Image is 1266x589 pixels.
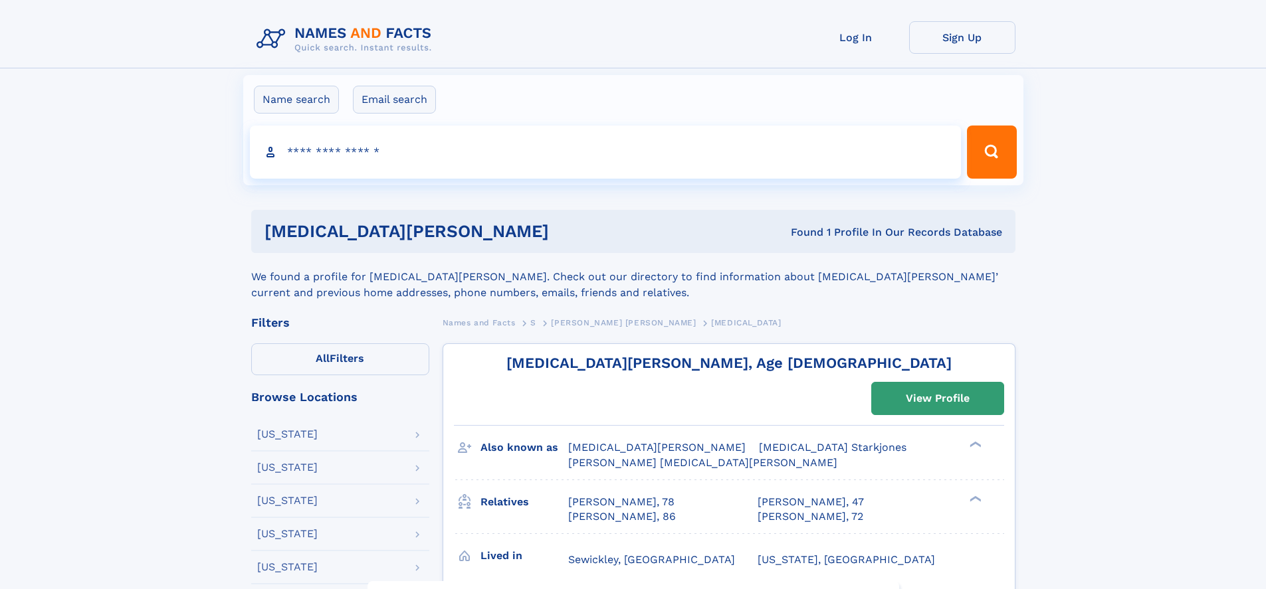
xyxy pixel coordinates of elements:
div: [US_STATE] [257,429,318,440]
img: Logo Names and Facts [251,21,443,57]
a: [PERSON_NAME], 72 [758,509,863,524]
label: Name search [254,86,339,114]
div: Filters [251,317,429,329]
span: [PERSON_NAME] [MEDICAL_DATA][PERSON_NAME] [568,456,837,469]
span: All [316,352,330,365]
a: [PERSON_NAME], 86 [568,509,676,524]
div: Browse Locations [251,391,429,403]
input: search input [250,126,962,179]
label: Filters [251,343,429,375]
h1: [MEDICAL_DATA][PERSON_NAME] [264,223,670,240]
span: S [530,318,536,327]
div: View Profile [906,383,970,414]
a: Names and Facts [443,314,516,331]
a: [PERSON_NAME], 78 [568,495,675,509]
label: Email search [353,86,436,114]
button: Search Button [967,126,1016,179]
span: [US_STATE], [GEOGRAPHIC_DATA] [758,553,935,566]
span: Sewickley, [GEOGRAPHIC_DATA] [568,553,735,566]
a: View Profile [872,382,1003,414]
div: [US_STATE] [257,462,318,473]
a: S [530,314,536,331]
div: [US_STATE] [257,495,318,506]
div: We found a profile for [MEDICAL_DATA][PERSON_NAME]. Check out our directory to find information a... [251,253,1015,301]
div: [US_STATE] [257,529,318,539]
span: [MEDICAL_DATA] [711,318,781,327]
a: Log In [803,21,909,54]
a: [MEDICAL_DATA][PERSON_NAME], Age [DEMOGRAPHIC_DATA] [506,355,952,371]
h3: Relatives [480,491,568,513]
div: ❯ [966,440,982,449]
a: [PERSON_NAME], 47 [758,495,864,509]
a: Sign Up [909,21,1015,54]
span: [PERSON_NAME] [PERSON_NAME] [551,318,696,327]
span: [MEDICAL_DATA] Starkjones [759,441,906,454]
span: [MEDICAL_DATA][PERSON_NAME] [568,441,746,454]
div: ❯ [966,494,982,503]
div: [US_STATE] [257,562,318,572]
h3: Lived in [480,545,568,567]
a: [PERSON_NAME] [PERSON_NAME] [551,314,696,331]
div: Found 1 Profile In Our Records Database [670,225,1002,240]
h3: Also known as [480,436,568,459]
